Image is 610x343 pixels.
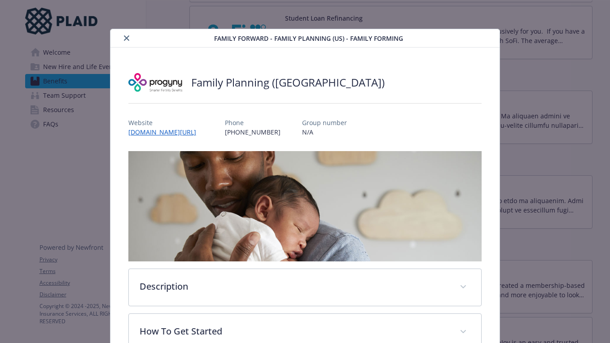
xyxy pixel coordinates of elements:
[225,118,281,127] p: Phone
[140,325,449,338] p: How To Get Started
[191,75,385,90] h2: Family Planning ([GEOGRAPHIC_DATA])
[302,118,347,127] p: Group number
[128,151,482,261] img: banner
[225,127,281,137] p: [PHONE_NUMBER]
[128,118,203,127] p: Website
[214,34,403,43] span: Family Forward - Family Planning (US) - Family Forming
[128,69,182,96] img: Progyny
[302,127,347,137] p: N/A
[140,280,449,293] p: Description
[121,33,132,43] button: close
[128,128,203,136] a: [DOMAIN_NAME][URL]
[129,269,482,306] div: Description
